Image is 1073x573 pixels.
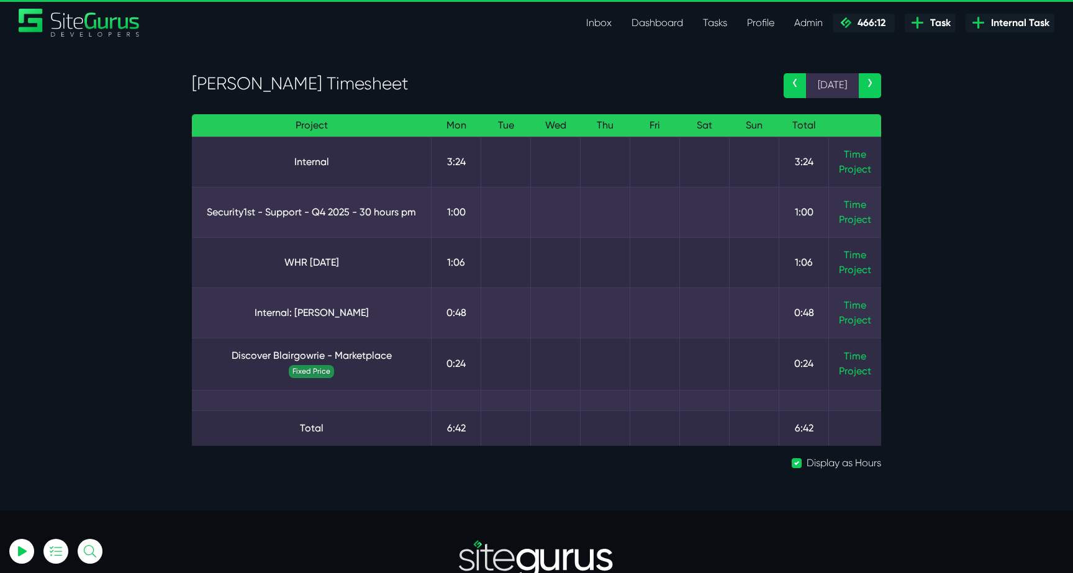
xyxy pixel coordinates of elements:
th: Sat [680,114,730,137]
th: Thu [581,114,630,137]
td: 6:42 [779,410,829,446]
a: Profile [737,11,784,35]
h3: [PERSON_NAME] Timesheet [192,73,765,94]
a: Project [839,162,871,177]
th: Wed [531,114,581,137]
a: Time [844,148,866,160]
a: Tasks [693,11,737,35]
a: Project [839,313,871,328]
span: 466:12 [853,17,885,29]
td: 0:48 [779,287,829,338]
label: Display as Hours [807,456,881,471]
a: WHR [DATE] [202,255,421,270]
a: Project [839,263,871,277]
th: Fri [630,114,680,137]
a: Time [844,199,866,210]
td: 6:42 [432,410,481,446]
td: 3:24 [432,137,481,187]
a: Inbox [576,11,622,35]
a: Internal: [PERSON_NAME] [202,305,421,320]
a: Internal Task [966,14,1054,32]
th: Total [779,114,829,137]
th: Sun [730,114,779,137]
td: 0:24 [779,338,829,390]
a: Task [905,14,956,32]
td: 1:06 [432,237,481,287]
a: Admin [784,11,833,35]
a: 466:12 [833,14,895,32]
td: 0:24 [432,338,481,390]
td: 1:00 [432,187,481,237]
th: Tue [481,114,531,137]
th: Project [192,114,432,137]
th: Mon [432,114,481,137]
td: 0:48 [432,287,481,338]
img: Sitegurus Logo [19,9,140,37]
span: Task [925,16,951,30]
td: Total [192,410,432,446]
a: Time [844,350,866,362]
span: [DATE] [806,73,859,98]
span: Internal Task [986,16,1049,30]
a: ‹ [784,73,806,98]
a: › [859,73,881,98]
a: Time [844,249,866,261]
a: Discover Blairgowrie - Marketplace [202,348,421,363]
td: 1:00 [779,187,829,237]
a: SiteGurus [19,9,140,37]
span: Fixed Price [289,365,334,378]
a: Dashboard [622,11,693,35]
a: Project [839,364,871,379]
a: Internal [202,155,421,169]
a: Project [839,212,871,227]
a: Security1st - Support - Q4 2025 - 30 hours pm [202,205,421,220]
a: Time [844,299,866,311]
td: 3:24 [779,137,829,187]
td: 1:06 [779,237,829,287]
